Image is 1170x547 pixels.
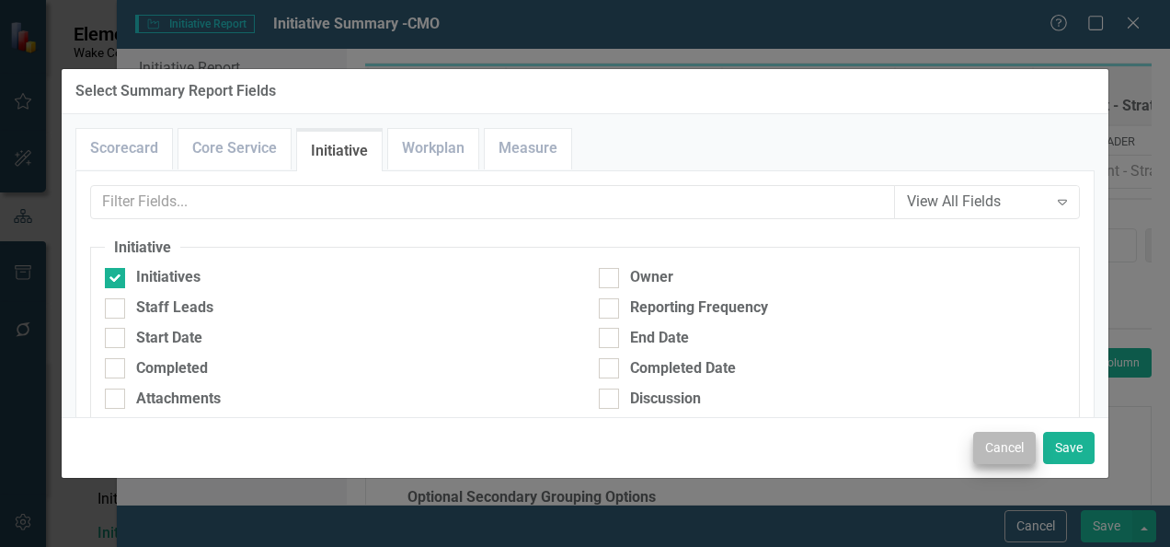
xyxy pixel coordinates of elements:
[630,328,689,349] div: End Date
[136,358,208,379] div: Completed
[75,83,276,99] div: Select Summary Report Fields
[136,267,201,288] div: Initiatives
[630,297,768,319] div: Reporting Frequency
[136,389,221,410] div: Attachments
[297,132,382,171] a: Initiative
[1043,432,1095,464] button: Save
[630,389,701,410] div: Discussion
[973,432,1036,464] button: Cancel
[485,129,571,169] a: Measure
[907,192,1048,213] div: View All Fields
[90,185,895,219] input: Filter Fields...
[136,328,202,349] div: Start Date
[76,129,172,169] a: Scorecard
[388,129,478,169] a: Workplan
[178,129,291,169] a: Core Service
[136,297,213,319] div: Staff Leads
[105,238,180,259] legend: Initiative
[630,358,736,379] div: Completed Date
[630,267,673,288] div: Owner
